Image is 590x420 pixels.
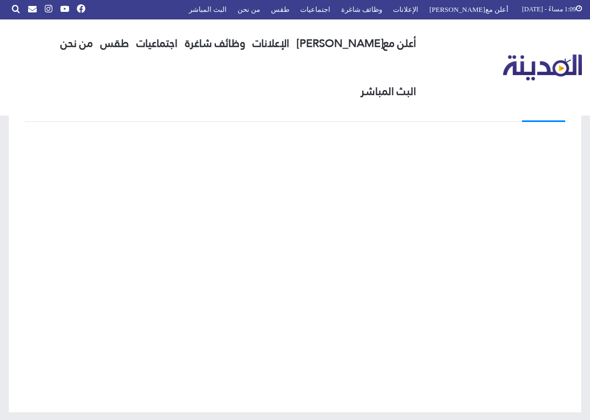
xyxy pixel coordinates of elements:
[503,55,582,81] img: تلفزيون المدينة
[293,19,420,67] a: أعلن مع[PERSON_NAME]
[357,67,420,116] a: البث المباشر
[97,19,133,67] a: طقس
[133,19,181,67] a: اجتماعيات
[57,19,97,67] a: من نحن
[249,19,293,67] a: الإعلانات
[181,19,249,67] a: وظائف شاغرة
